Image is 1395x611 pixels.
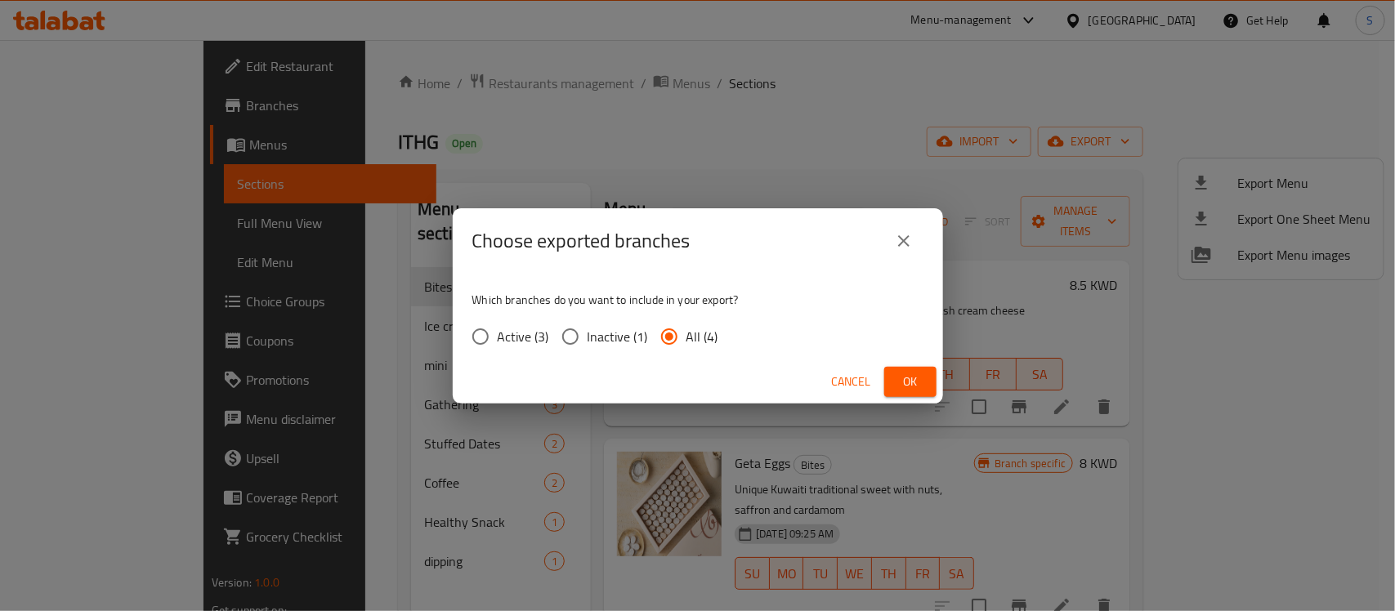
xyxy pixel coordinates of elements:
[472,292,923,308] p: Which branches do you want to include in your export?
[884,367,937,397] button: Ok
[884,221,923,261] button: close
[686,327,718,346] span: All (4)
[832,372,871,392] span: Cancel
[897,372,923,392] span: Ok
[588,327,648,346] span: Inactive (1)
[825,367,878,397] button: Cancel
[472,228,691,254] h2: Choose exported branches
[498,327,549,346] span: Active (3)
